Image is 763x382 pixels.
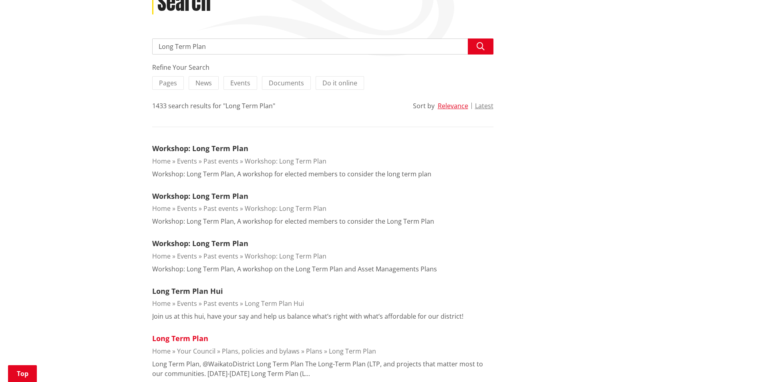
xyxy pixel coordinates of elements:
[177,347,215,356] a: Your Council
[152,204,171,213] a: Home
[152,101,275,111] div: 1433 search results for "Long Term Plan"
[177,204,197,213] a: Events
[245,252,326,261] a: Workshop: Long Term Plan
[152,63,493,72] div: Refine Your Search
[152,38,493,55] input: Search input
[152,299,171,308] a: Home
[475,102,493,109] button: Latest
[203,252,238,261] a: Past events
[413,101,435,111] div: Sort by
[245,204,326,213] a: Workshop: Long Term Plan
[177,157,197,166] a: Events
[177,299,197,308] a: Events
[152,252,171,261] a: Home
[726,348,755,377] iframe: Messenger Launcher
[152,333,208,343] a: Long Term Plan
[245,157,326,166] a: Workshop: Long Term Plan
[159,79,177,87] span: Pages
[152,264,437,274] p: Workshop: Long Term Plan, A workshop on the Long Term Plan and Asset Managements Plans
[152,216,434,226] p: Workshop: Long Term Plan, A workshop for elected members to consider the Long Term Plan
[230,79,250,87] span: Events
[152,169,431,179] p: Workshop: Long Term Plan, A workshop for elected members to consider the long term plan
[203,157,238,166] a: Past events
[8,365,37,382] a: Top
[329,347,376,356] a: Long Term Plan
[177,252,197,261] a: Events
[152,359,493,378] p: Long Term Plan, @WaikatoDistrict Long Term Plan The Long-Term Plan (LTP, and projects that matter...
[269,79,304,87] span: Documents
[152,238,248,248] a: Workshop: Long Term Plan
[152,286,223,296] a: Long Term Plan Hui
[152,191,248,201] a: Workshop: Long Term Plan
[152,144,248,153] a: Workshop: Long Term Plan
[203,204,238,213] a: Past events
[322,79,357,87] span: Do it online
[222,347,300,356] a: Plans, policies and bylaws
[195,79,212,87] span: News
[152,157,171,166] a: Home
[438,102,468,109] button: Relevance
[203,299,238,308] a: Past events
[306,347,322,356] a: Plans
[152,347,171,356] a: Home
[152,311,463,321] p: Join us at this hui, have your say and help us balance what’s right with what’s affordable for ou...
[245,299,304,308] a: Long Term Plan Hui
